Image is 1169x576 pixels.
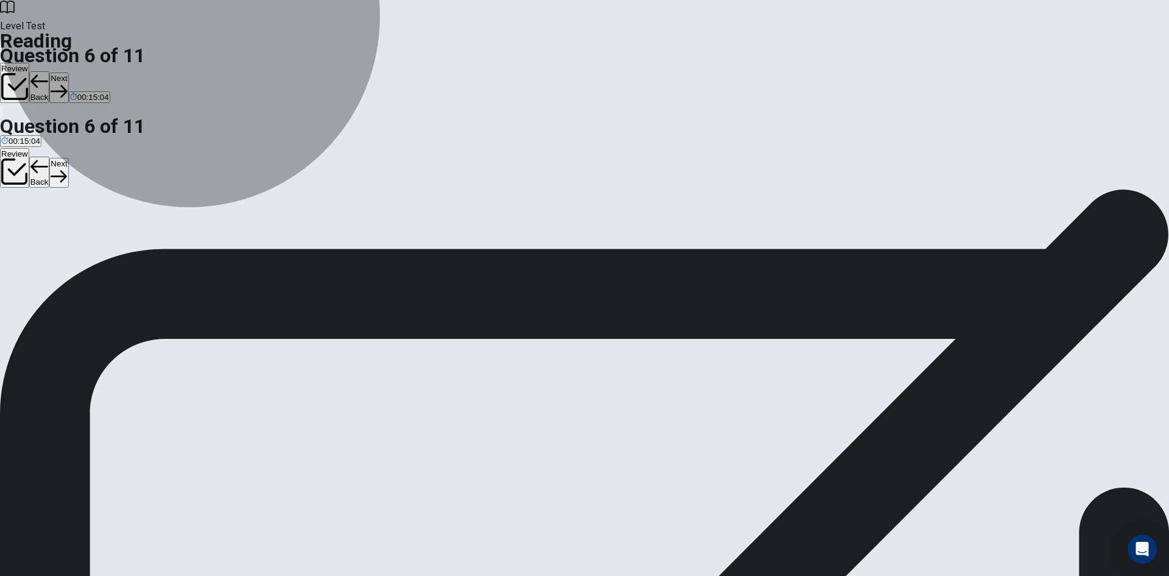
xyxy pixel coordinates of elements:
button: Next [49,158,68,188]
button: Back [29,157,50,188]
button: 00:15:04 [69,91,110,103]
span: 00:15:04 [9,137,40,146]
button: Back [29,71,50,103]
div: Open Intercom Messenger [1128,535,1157,564]
button: Next [49,73,68,102]
span: 00:15:04 [77,93,109,102]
